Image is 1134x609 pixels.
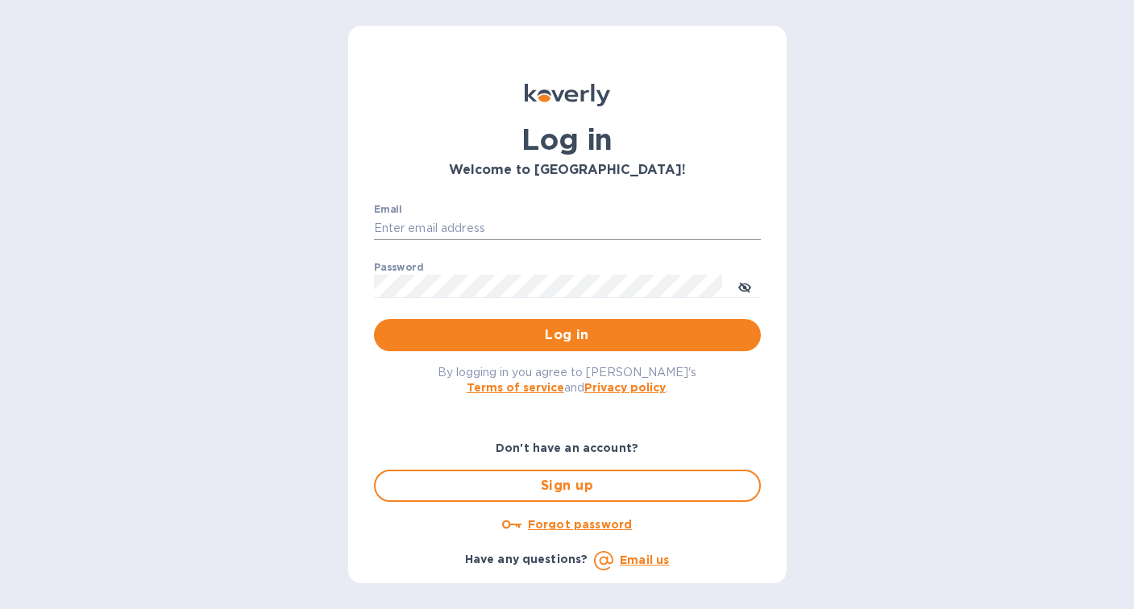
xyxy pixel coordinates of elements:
[584,381,666,394] a: Privacy policy
[525,84,610,106] img: Koverly
[729,270,761,302] button: toggle password visibility
[438,366,696,394] span: By logging in you agree to [PERSON_NAME]'s and .
[374,217,761,241] input: Enter email address
[620,553,669,566] a: Email us
[374,205,402,214] label: Email
[465,553,588,565] b: Have any questions?
[467,381,564,394] a: Terms of service
[496,441,638,454] b: Don't have an account?
[374,122,761,156] h1: Log in
[387,325,748,345] span: Log in
[374,163,761,178] h3: Welcome to [GEOGRAPHIC_DATA]!
[374,470,761,502] button: Sign up
[374,319,761,351] button: Log in
[528,518,632,531] u: Forgot password
[374,263,423,272] label: Password
[388,476,746,495] span: Sign up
